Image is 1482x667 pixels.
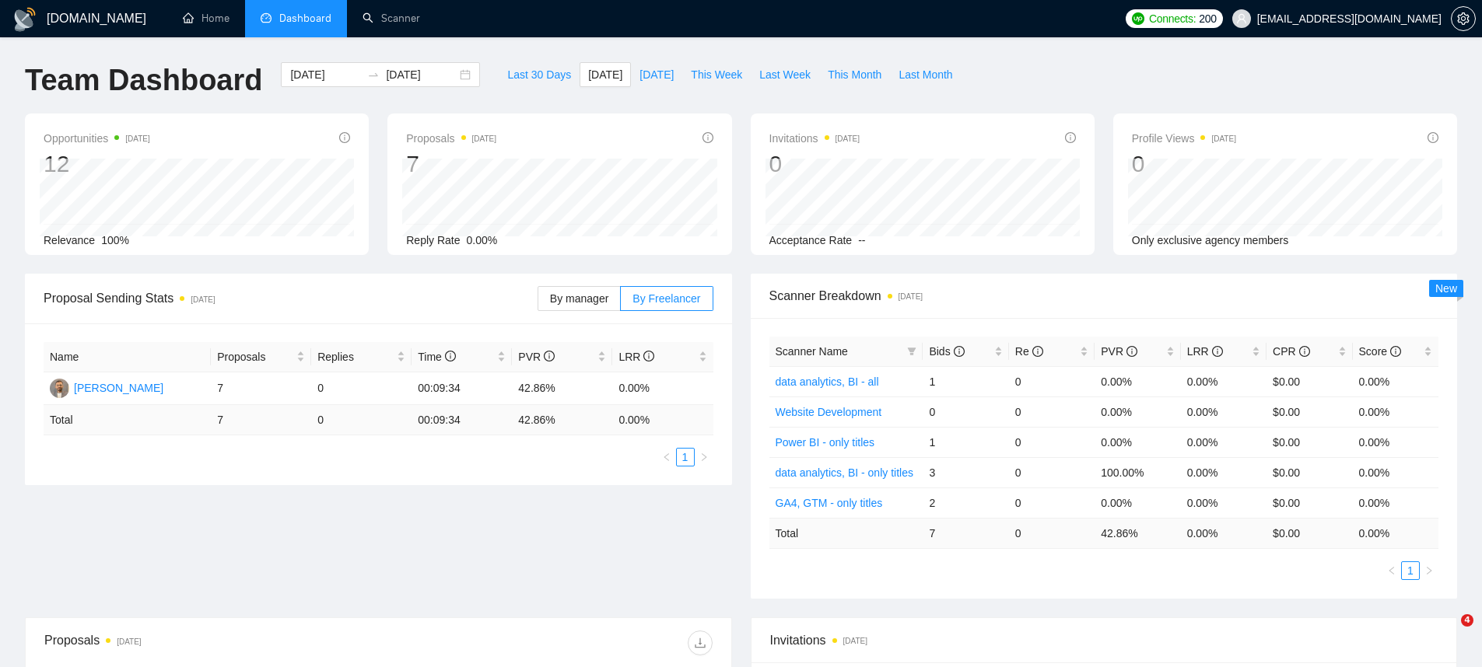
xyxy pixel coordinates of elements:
[657,448,676,466] li: Previous Page
[954,346,965,357] span: info-circle
[769,518,923,548] td: Total
[769,286,1439,306] span: Scanner Breakdown
[1132,234,1289,246] span: Only exclusive agency members
[819,62,890,87] button: This Month
[44,288,538,308] span: Proposal Sending Stats
[1199,10,1216,27] span: 200
[1435,282,1457,295] span: New
[50,381,163,393] a: SK[PERSON_NAME]
[1267,427,1352,457] td: $0.00
[512,372,612,405] td: 42.86%
[776,345,848,358] span: Scanner Name
[1382,561,1401,580] button: left
[44,149,150,179] div: 12
[412,405,512,435] td: 00:09:34
[643,351,654,361] span: info-circle
[580,62,631,87] button: [DATE]
[1187,345,1223,358] span: LRR
[467,234,498,246] span: 0.00%
[1132,129,1236,148] span: Profile Views
[406,129,496,148] span: Proposals
[1402,562,1419,579] a: 1
[1353,366,1438,396] td: 0.00%
[751,62,819,87] button: Last Week
[1451,12,1476,25] a: setting
[836,134,860,143] time: [DATE]
[125,134,149,143] time: [DATE]
[776,406,882,418] a: Website Development
[776,375,879,388] a: data analytics, BI - all
[695,448,713,466] button: right
[1424,566,1434,575] span: right
[702,132,713,143] span: info-circle
[211,405,311,435] td: 7
[923,396,1008,427] td: 0
[682,62,751,87] button: This Week
[923,457,1008,487] td: 3
[1181,427,1267,457] td: 0.00%
[676,448,695,466] li: 1
[1181,457,1267,487] td: 0.00%
[759,66,811,83] span: Last Week
[618,351,654,363] span: LRR
[1267,366,1352,396] td: $0.00
[311,372,412,405] td: 0
[1353,457,1438,487] td: 0.00%
[1420,561,1438,580] li: Next Page
[1387,566,1396,575] span: left
[183,12,229,25] a: homeHome
[44,342,211,372] th: Name
[101,234,129,246] span: 100%
[44,234,95,246] span: Relevance
[1009,487,1095,518] td: 0
[1299,346,1310,357] span: info-circle
[632,292,700,305] span: By Freelancer
[1095,487,1180,518] td: 0.00%
[44,405,211,435] td: Total
[843,637,867,645] time: [DATE]
[418,351,455,363] span: Time
[662,452,671,462] span: left
[612,405,713,435] td: 0.00 %
[1267,487,1352,518] td: $0.00
[507,66,571,83] span: Last 30 Days
[1009,396,1095,427] td: 0
[769,149,860,179] div: 0
[890,62,961,87] button: Last Month
[1095,396,1180,427] td: 0.00%
[1236,13,1247,24] span: user
[612,372,713,405] td: 0.00%
[279,12,331,25] span: Dashboard
[1181,487,1267,518] td: 0.00%
[657,448,676,466] button: left
[588,66,622,83] span: [DATE]
[1181,366,1267,396] td: 0.00%
[386,66,457,83] input: End date
[691,66,742,83] span: This Week
[1353,487,1438,518] td: 0.00%
[261,12,272,23] span: dashboard
[1359,345,1401,358] span: Score
[339,132,350,143] span: info-circle
[25,62,262,99] h1: Team Dashboard
[1428,132,1438,143] span: info-circle
[776,466,913,479] a: data analytics, BI - only titles
[639,66,674,83] span: [DATE]
[1009,366,1095,396] td: 0
[217,348,293,365] span: Proposals
[631,62,682,87] button: [DATE]
[1211,134,1235,143] time: [DATE]
[499,62,580,87] button: Last 30 Days
[1095,457,1180,487] td: 100.00%
[544,351,555,361] span: info-circle
[688,637,712,649] span: download
[1267,396,1352,427] td: $0.00
[1149,10,1196,27] span: Connects:
[1065,132,1076,143] span: info-circle
[1181,396,1267,427] td: 0.00%
[518,351,555,363] span: PVR
[211,372,311,405] td: 7
[74,379,163,396] div: [PERSON_NAME]
[923,487,1008,518] td: 2
[907,347,916,356] span: filter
